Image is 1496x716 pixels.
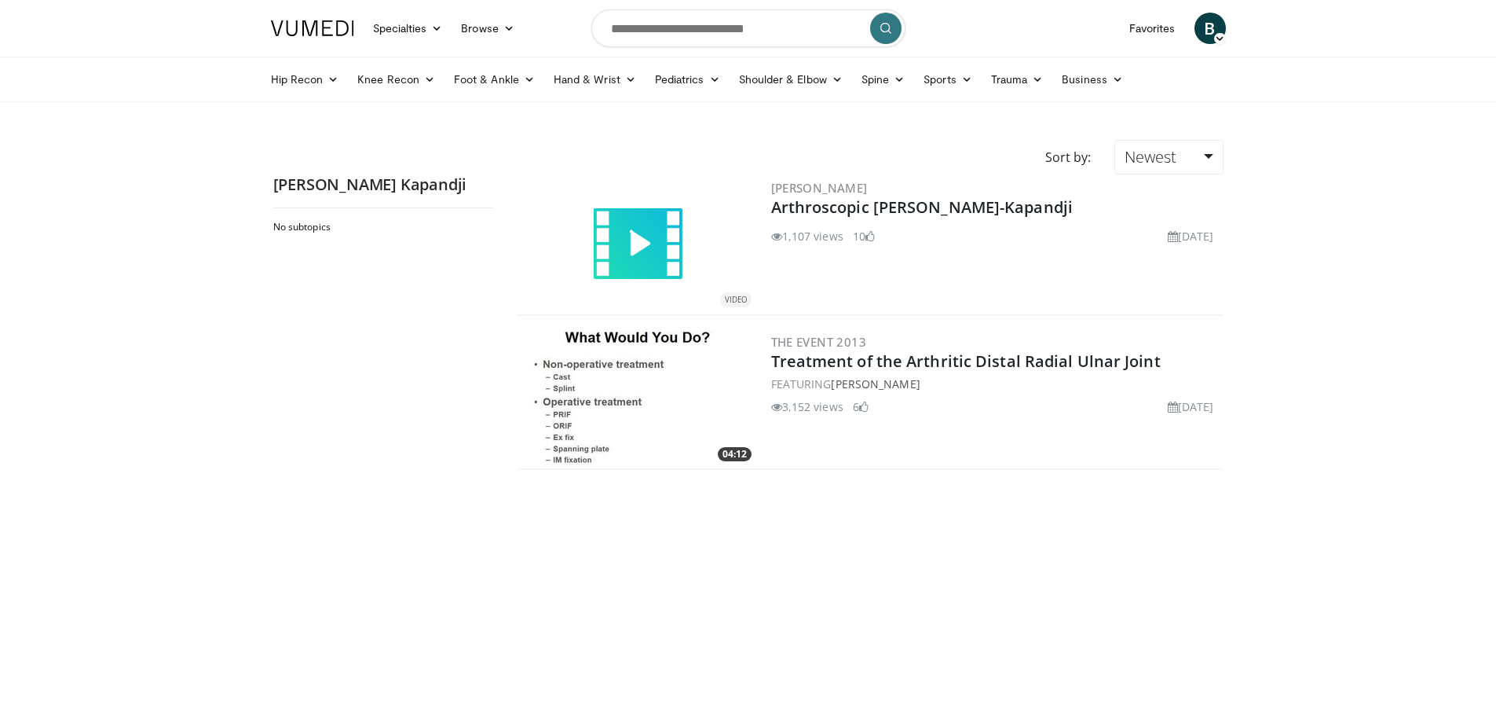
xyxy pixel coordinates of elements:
li: 6 [853,398,869,415]
li: 3,152 views [771,398,843,415]
li: 10 [853,228,875,244]
a: Trauma [982,64,1053,95]
a: Pediatrics [646,64,730,95]
a: Favorites [1120,13,1185,44]
a: Sports [914,64,982,95]
div: FEATURING [771,376,1220,392]
h2: [PERSON_NAME] Kapandji [273,174,493,195]
span: 04:12 [718,447,752,461]
a: Treatment of the Arthritic Distal Radial Ulnar Joint [771,351,1161,372]
a: VIDEO [520,197,755,292]
a: Spine [852,64,914,95]
a: The Event 2013 [771,334,867,350]
a: Newest [1114,140,1223,174]
h2: No subtopics [273,221,489,233]
small: VIDEO [725,295,747,305]
a: 04:12 [520,332,755,465]
a: Browse [452,13,524,44]
a: Hand & Wrist [544,64,646,95]
a: Specialties [364,13,452,44]
a: B [1194,13,1226,44]
a: Foot & Ankle [444,64,544,95]
input: Search topics, interventions [591,9,905,47]
li: [DATE] [1168,228,1214,244]
a: Arthroscopic [PERSON_NAME]-Kapandji [771,196,1074,218]
a: Business [1052,64,1132,95]
li: [DATE] [1168,398,1214,415]
a: [PERSON_NAME] [771,180,868,196]
img: O0cEsGv5RdudyPNn4xMDoxOjBrO-I4W8.300x170_q85_crop-smart_upscale.jpg [520,332,755,465]
a: Hip Recon [262,64,349,95]
a: Knee Recon [348,64,444,95]
span: Newest [1125,146,1176,167]
a: [PERSON_NAME] [831,376,920,391]
div: Sort by: [1033,140,1103,174]
img: VuMedi Logo [271,20,354,36]
a: Shoulder & Elbow [730,64,852,95]
li: 1,107 views [771,228,843,244]
img: video.svg [591,197,685,292]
